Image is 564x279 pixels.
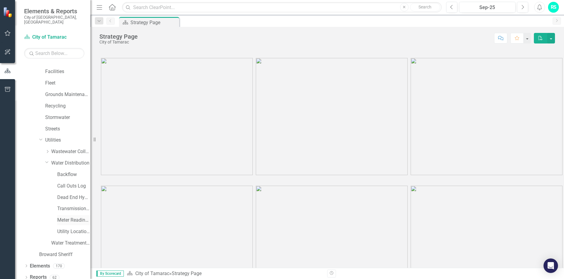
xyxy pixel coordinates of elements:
[51,148,90,155] a: Wastewater Collection
[548,2,559,13] button: RS
[45,103,90,110] a: Recycling
[410,3,440,11] button: Search
[45,114,90,121] a: Stormwater
[24,34,84,41] a: City of Tamarac
[57,228,90,235] a: Utility Location Requests
[130,19,178,26] div: Strategy Page
[57,205,90,212] a: Transmission and Distribution
[53,263,65,268] div: 170
[45,126,90,133] a: Streets
[45,68,90,75] a: Facilities
[45,80,90,87] a: Fleet
[30,263,50,270] a: Elements
[459,2,515,13] button: Sep-25
[45,91,90,98] a: Grounds Maintenance
[127,270,323,277] div: »
[3,7,14,18] img: ClearPoint Strategy
[39,251,90,258] a: Broward Sheriff
[51,240,90,247] a: Water Treatment Plant
[57,217,90,224] a: Meter Reading ([PERSON_NAME])
[122,2,442,13] input: Search ClearPoint...
[135,271,169,276] a: City of Tamarac
[256,58,408,175] img: tamarac2%20v3.png
[57,183,90,190] a: Call Outs Log
[461,4,513,11] div: Sep-25
[101,58,253,175] img: tamarac1%20v3.png
[57,171,90,178] a: Backflow
[418,5,431,9] span: Search
[411,58,562,175] img: tamarac3%20v3.png
[24,8,84,15] span: Elements & Reports
[544,258,558,273] div: Open Intercom Messenger
[99,33,138,40] div: Strategy Page
[24,15,84,25] small: City of [GEOGRAPHIC_DATA], [GEOGRAPHIC_DATA]
[51,160,90,167] a: Water Distribution
[172,271,202,276] div: Strategy Page
[24,48,84,59] input: Search Below...
[57,194,90,201] a: Dead End Hydrant Flushing Log
[45,137,90,144] a: Utilities
[96,271,124,277] span: By Scorecard
[99,40,138,44] div: City of Tamarac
